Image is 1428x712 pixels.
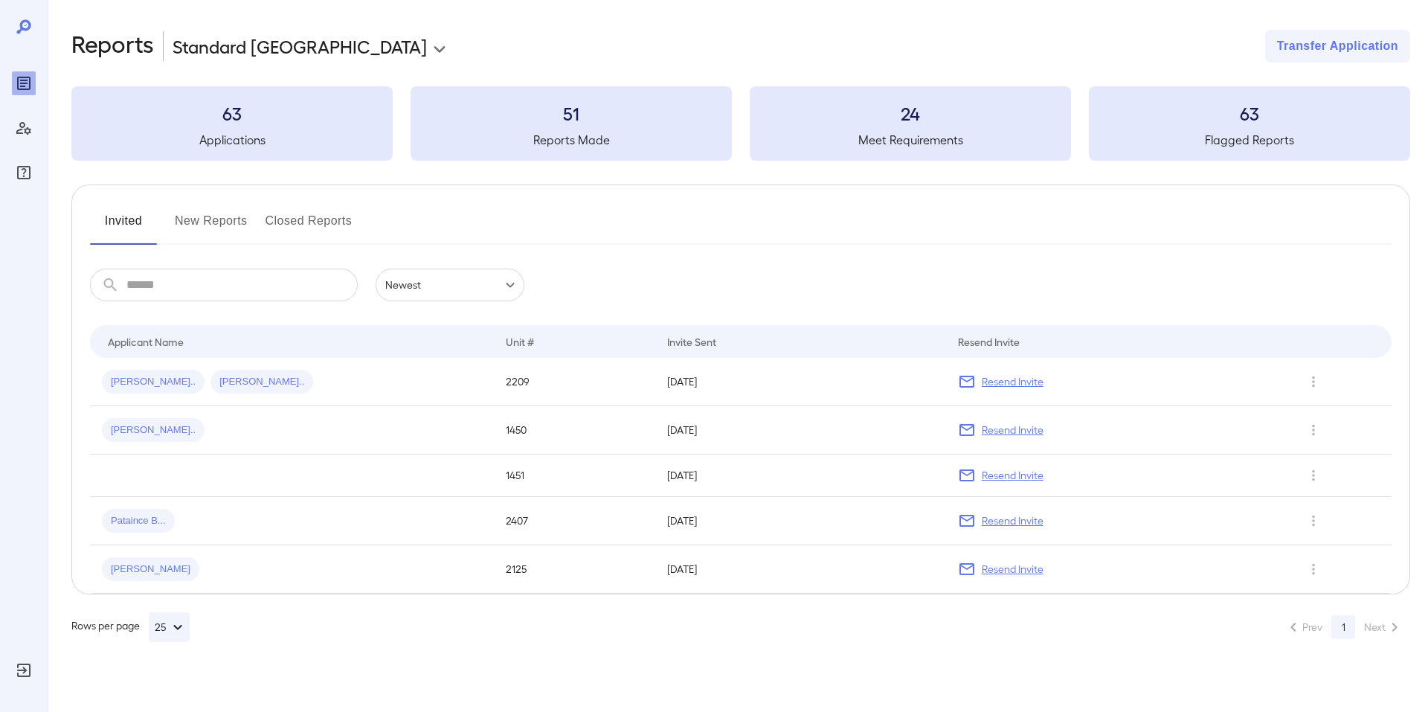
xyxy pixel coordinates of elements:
p: Resend Invite [982,513,1043,528]
nav: pagination navigation [1278,615,1410,639]
button: New Reports [175,209,248,245]
td: [DATE] [655,455,946,497]
div: Resend Invite [958,333,1020,350]
span: Pataince B... [102,514,175,528]
h2: Reports [71,30,154,62]
div: Manage Users [12,116,36,140]
span: [PERSON_NAME].. [102,375,205,389]
td: 1451 [494,455,655,497]
span: [PERSON_NAME].. [102,423,205,437]
div: Reports [12,71,36,95]
td: 2125 [494,545,655,594]
button: Row Actions [1302,509,1325,533]
p: Standard [GEOGRAPHIC_DATA] [173,34,427,58]
h3: 63 [71,101,393,125]
h5: Applications [71,131,393,149]
p: Resend Invite [982,374,1043,389]
div: Log Out [12,658,36,682]
h3: 63 [1089,101,1410,125]
td: 2209 [494,358,655,406]
button: Row Actions [1302,557,1325,581]
div: Invite Sent [667,333,716,350]
td: [DATE] [655,497,946,545]
summary: 63Applications51Reports Made24Meet Requirements63Flagged Reports [71,86,1410,161]
span: [PERSON_NAME].. [210,375,313,389]
div: Newest [376,269,524,301]
button: Transfer Application [1265,30,1410,62]
td: [DATE] [655,358,946,406]
h5: Reports Made [411,131,732,149]
div: Rows per page [71,612,190,642]
div: FAQ [12,161,36,185]
h5: Meet Requirements [750,131,1071,149]
p: Resend Invite [982,562,1043,577]
div: Unit # [506,333,534,350]
button: Row Actions [1302,418,1325,442]
button: 25 [149,612,190,642]
button: Row Actions [1302,464,1325,487]
button: page 1 [1331,615,1355,639]
h3: 51 [411,101,732,125]
div: Applicant Name [108,333,184,350]
td: 2407 [494,497,655,545]
button: Closed Reports [266,209,353,245]
td: [DATE] [655,406,946,455]
button: Row Actions [1302,370,1325,394]
td: [DATE] [655,545,946,594]
h5: Flagged Reports [1089,131,1410,149]
h3: 24 [750,101,1071,125]
td: 1450 [494,406,655,455]
p: Resend Invite [982,423,1043,437]
p: Resend Invite [982,468,1043,483]
span: [PERSON_NAME] [102,562,199,577]
button: Invited [90,209,157,245]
